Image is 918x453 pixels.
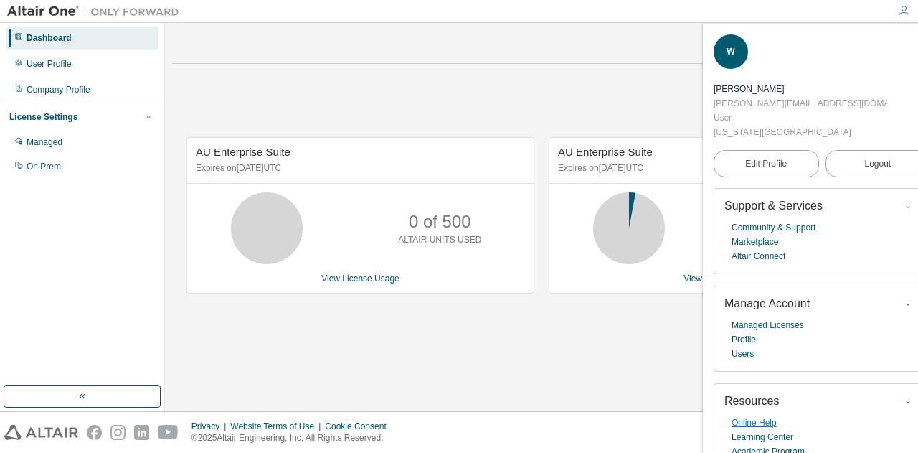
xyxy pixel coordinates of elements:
[732,220,815,235] a: Community & Support
[732,430,793,444] a: Learning Center
[191,432,395,444] p: © 2025 Altair Engineering, Inc. All Rights Reserved.
[732,235,778,249] a: Marketplace
[27,32,72,44] div: Dashboard
[558,146,653,158] span: AU Enterprise Suite
[110,425,126,440] img: instagram.svg
[727,47,734,57] span: W
[683,274,762,284] a: View License Usage
[732,318,804,332] a: Managed Licenses
[558,162,884,174] p: Expires on [DATE] UTC
[714,111,887,125] div: User
[714,125,887,139] div: [US_STATE][GEOGRAPHIC_DATA]
[87,425,102,440] img: facebook.svg
[196,162,521,174] p: Expires on [DATE] UTC
[864,157,891,171] span: Logout
[714,82,887,96] div: Wei-Jhe Hong
[732,249,785,263] a: Altair Connect
[732,332,756,347] a: Profile
[398,234,481,246] p: ALTAIR UNITS USED
[191,421,230,432] div: Privacy
[724,200,823,212] span: Support & Services
[7,4,186,19] img: Altair One
[9,111,77,123] div: License Settings
[325,421,394,432] div: Cookie Consent
[732,347,754,361] a: Users
[409,210,471,234] p: 0 of 500
[27,136,62,148] div: Managed
[714,150,819,177] a: Edit Profile
[134,425,149,440] img: linkedin.svg
[27,84,90,95] div: Company Profile
[724,395,779,407] span: Resources
[158,425,179,440] img: youtube.svg
[724,297,810,309] span: Manage Account
[4,425,78,440] img: altair_logo.svg
[230,421,325,432] div: Website Terms of Use
[714,96,887,111] div: [PERSON_NAME][EMAIL_ADDRESS][DOMAIN_NAME]
[196,146,290,158] span: AU Enterprise Suite
[321,274,399,284] a: View License Usage
[745,158,787,169] span: Edit Profile
[27,58,72,70] div: User Profile
[27,161,61,172] div: On Prem
[732,416,777,430] a: Online Help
